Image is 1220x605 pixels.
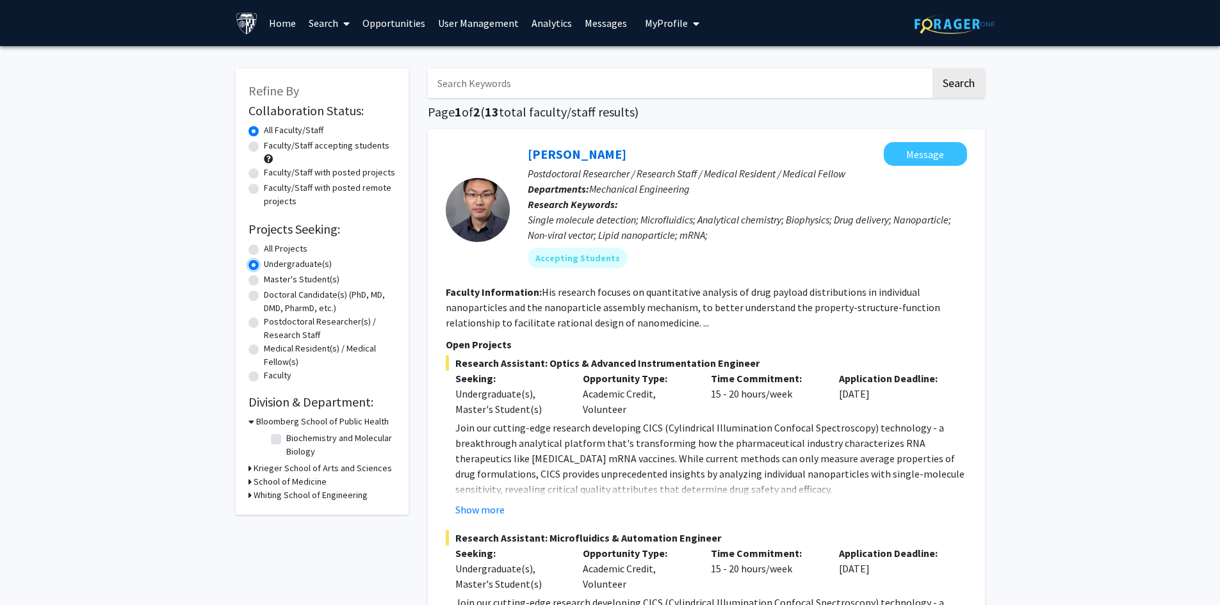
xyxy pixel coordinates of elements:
[264,273,339,286] label: Master's Student(s)
[645,17,688,29] span: My Profile
[455,502,505,517] button: Show more
[446,286,542,298] b: Faculty Information:
[264,315,396,342] label: Postdoctoral Researcher(s) / Research Staff
[254,475,327,488] h3: School of Medicine
[356,1,432,45] a: Opportunities
[432,1,525,45] a: User Management
[10,547,54,595] iframe: Chat
[455,371,564,386] p: Seeking:
[589,182,690,195] span: Mechanical Engineering
[428,69,931,98] input: Search Keywords
[446,286,940,329] fg-read-more: His research focuses on quantitative analysis of drug payload distributions in individual nanopar...
[528,212,967,243] div: Single molecule detection; Microfluidics; Analytical chemistry; Biophysics; Drug delivery; Nanopa...
[455,545,564,561] p: Seeking:
[264,242,307,255] label: All Projects
[263,1,302,45] a: Home
[248,83,299,99] span: Refine By
[264,139,389,152] label: Faculty/Staff accepting students
[528,182,589,195] b: Departments:
[839,371,948,386] p: Application Deadline:
[701,545,829,592] div: 15 - 20 hours/week
[446,355,967,371] span: Research Assistant: Optics & Advanced Instrumentation Engineer
[711,545,820,561] p: Time Commitment:
[573,545,701,592] div: Academic Credit, Volunteer
[915,14,995,34] img: ForagerOne Logo
[248,394,396,410] h2: Division & Department:
[528,248,628,268] mat-chip: Accepting Students
[302,1,356,45] a: Search
[236,12,258,35] img: Johns Hopkins University Logo
[528,146,626,162] a: [PERSON_NAME]
[248,103,396,118] h2: Collaboration Status:
[446,337,967,352] p: Open Projects
[473,104,480,120] span: 2
[254,488,368,502] h3: Whiting School of Engineering
[455,561,564,592] div: Undergraduate(s), Master's Student(s)
[264,181,396,208] label: Faculty/Staff with posted remote projects
[286,432,393,458] label: Biochemistry and Molecular Biology
[583,371,692,386] p: Opportunity Type:
[528,198,618,211] b: Research Keywords:
[525,1,578,45] a: Analytics
[485,104,499,120] span: 13
[932,69,985,98] button: Search
[264,288,396,315] label: Doctoral Candidate(s) (PhD, MD, DMD, PharmD, etc.)
[701,371,829,417] div: 15 - 20 hours/week
[528,166,967,181] p: Postdoctoral Researcher / Research Staff / Medical Resident / Medical Fellow
[428,104,985,120] h1: Page of ( total faculty/staff results)
[839,545,948,561] p: Application Deadline:
[583,545,692,561] p: Opportunity Type:
[256,415,389,428] h3: Bloomberg School of Public Health
[455,104,462,120] span: 1
[264,257,332,271] label: Undergraduate(s)
[248,222,396,237] h2: Projects Seeking:
[573,371,701,417] div: Academic Credit, Volunteer
[578,1,633,45] a: Messages
[884,142,967,166] button: Message Sixuan Li
[455,420,967,497] p: Join our cutting-edge research developing CICS (Cylindrical Illumination Confocal Spectroscopy) t...
[711,371,820,386] p: Time Commitment:
[264,342,396,369] label: Medical Resident(s) / Medical Fellow(s)
[446,530,967,545] span: Research Assistant: Microfluidics & Automation Engineer
[455,386,564,417] div: Undergraduate(s), Master's Student(s)
[264,369,291,382] label: Faculty
[829,545,957,592] div: [DATE]
[829,371,957,417] div: [DATE]
[254,462,392,475] h3: Krieger School of Arts and Sciences
[264,124,323,137] label: All Faculty/Staff
[264,166,395,179] label: Faculty/Staff with posted projects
